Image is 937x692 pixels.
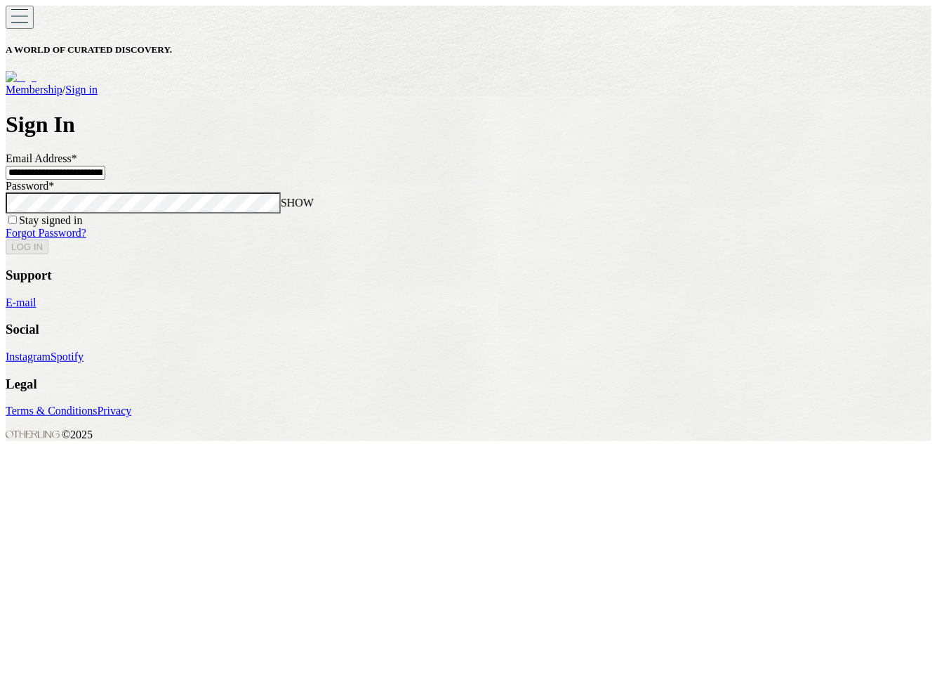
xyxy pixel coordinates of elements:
[6,44,931,56] h5: A WORLD OF CURATED DISCOVERY.
[6,322,931,337] h3: Social
[6,84,62,96] a: Membership
[6,405,97,417] a: Terms & Conditions
[6,71,36,84] img: logo
[6,296,36,308] a: E-mail
[6,240,48,254] button: LOG IN
[6,152,77,164] label: Email Address
[6,429,93,440] span: © 2025
[97,405,131,417] a: Privacy
[65,84,98,96] a: Sign in
[62,84,65,96] span: /
[51,351,84,363] a: Spotify
[6,377,931,392] h3: Legal
[6,268,931,283] h3: Support
[6,180,54,192] label: Password
[19,214,83,226] label: Stay signed in
[6,227,86,239] a: Forgot Password?
[281,197,314,209] span: SHOW
[6,351,51,363] a: Instagram
[6,112,931,138] h1: Sign In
